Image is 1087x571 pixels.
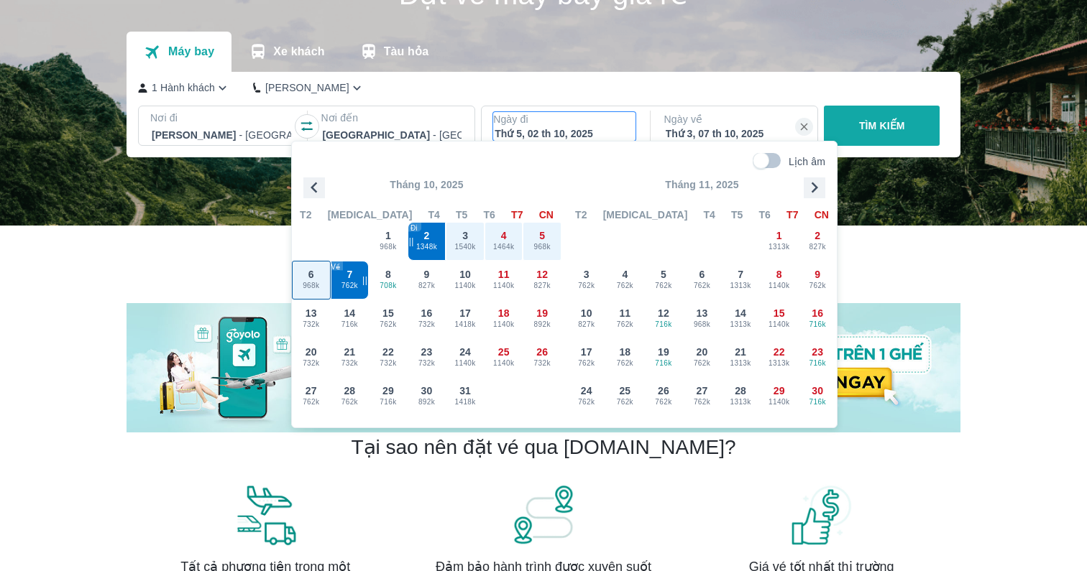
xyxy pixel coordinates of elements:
button: 9827k [408,261,446,300]
button: 311418k [446,377,485,416]
span: 762k [568,396,605,408]
button: 21732k [331,338,370,377]
span: 7 [738,267,743,282]
div: || [409,236,414,247]
span: 26 [658,384,669,398]
span: 827k [408,280,446,292]
button: 3762k [567,261,606,300]
span: 30 [812,384,823,398]
span: T4 [704,208,715,222]
span: 23 [421,345,433,359]
p: Xe khách [273,45,324,59]
span: 732k [523,358,561,369]
button: TÌM KIẾM [824,106,940,146]
span: 716k [645,358,682,369]
span: 22 [382,345,394,359]
p: Lịch âm [789,154,825,169]
span: 762k [331,396,369,408]
span: 27 [306,384,317,398]
span: 762k [607,358,644,369]
span: 15 [774,306,785,320]
img: banner [233,483,298,547]
span: 1313k [722,319,759,330]
button: 8708k [369,261,408,300]
span: 1418k [446,396,484,408]
button: 24762k [567,377,606,416]
span: 1418k [446,319,484,330]
button: ||21348k [408,222,446,261]
span: 968k [293,280,330,292]
button: 171418k [446,300,485,338]
span: 762k [607,319,644,330]
span: 716k [370,396,407,408]
span: 12 [658,306,669,320]
span: 732k [370,358,407,369]
button: 151140k [760,300,799,338]
button: 221313k [760,338,799,377]
span: 732k [293,358,330,369]
img: banner [789,483,854,547]
span: 762k [331,280,369,292]
button: 29716k [369,377,408,416]
button: 22732k [369,338,408,377]
span: 1313k [722,396,759,408]
p: Nơi đến [321,111,463,125]
div: Thứ 5, 02 th 10, 2025 [495,126,634,141]
button: 30716k [798,377,837,416]
span: 1 [385,228,391,243]
span: 762k [684,358,721,369]
span: 26 [536,345,548,359]
span: 13 [697,306,708,320]
span: 1313k [722,280,759,292]
span: 716k [331,319,369,330]
button: 16716k [798,300,837,338]
button: 141313k [721,300,760,338]
span: 1313k [722,358,759,369]
span: 8 [385,267,391,282]
button: 31540k [446,222,485,261]
span: 17 [459,306,471,320]
span: 1313k [761,241,798,253]
button: 5968k [523,222,561,261]
span: 762k [645,396,682,408]
span: 1348k [408,241,446,253]
span: 23 [812,345,823,359]
span: 1313k [761,358,798,369]
p: 1 Hành khách [152,80,215,95]
button: 17762k [567,338,606,377]
span: T2 [300,208,311,222]
button: 30892k [408,377,446,416]
button: 15762k [369,300,408,338]
span: CN [539,208,554,222]
span: 24 [581,384,592,398]
h2: Chương trình giảm giá [127,249,960,274]
span: 29 [774,384,785,398]
p: Tàu hỏa [384,45,429,59]
span: 8 [776,267,782,282]
button: 181140k [485,300,523,338]
button: 28762k [331,377,370,416]
span: 762k [799,280,836,292]
span: 732k [408,358,446,369]
button: 25762k [606,377,645,416]
span: 10 [459,267,471,282]
span: 2 [815,228,820,243]
span: 16 [421,306,433,320]
button: 13968k [683,300,722,338]
button: 1968k [369,222,408,261]
button: 19716k [644,338,683,377]
button: 211313k [721,338,760,377]
span: 14 [344,306,355,320]
p: Nơi đi [150,111,293,125]
span: 1140k [446,280,484,292]
span: 18 [498,306,510,320]
span: 762k [370,319,407,330]
span: 25 [619,384,630,398]
button: 20762k [683,338,722,377]
span: 892k [523,319,561,330]
button: 26732k [523,338,561,377]
p: [PERSON_NAME] [265,80,349,95]
span: 762k [645,280,682,292]
span: 1140k [446,358,484,369]
span: 16 [812,306,823,320]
